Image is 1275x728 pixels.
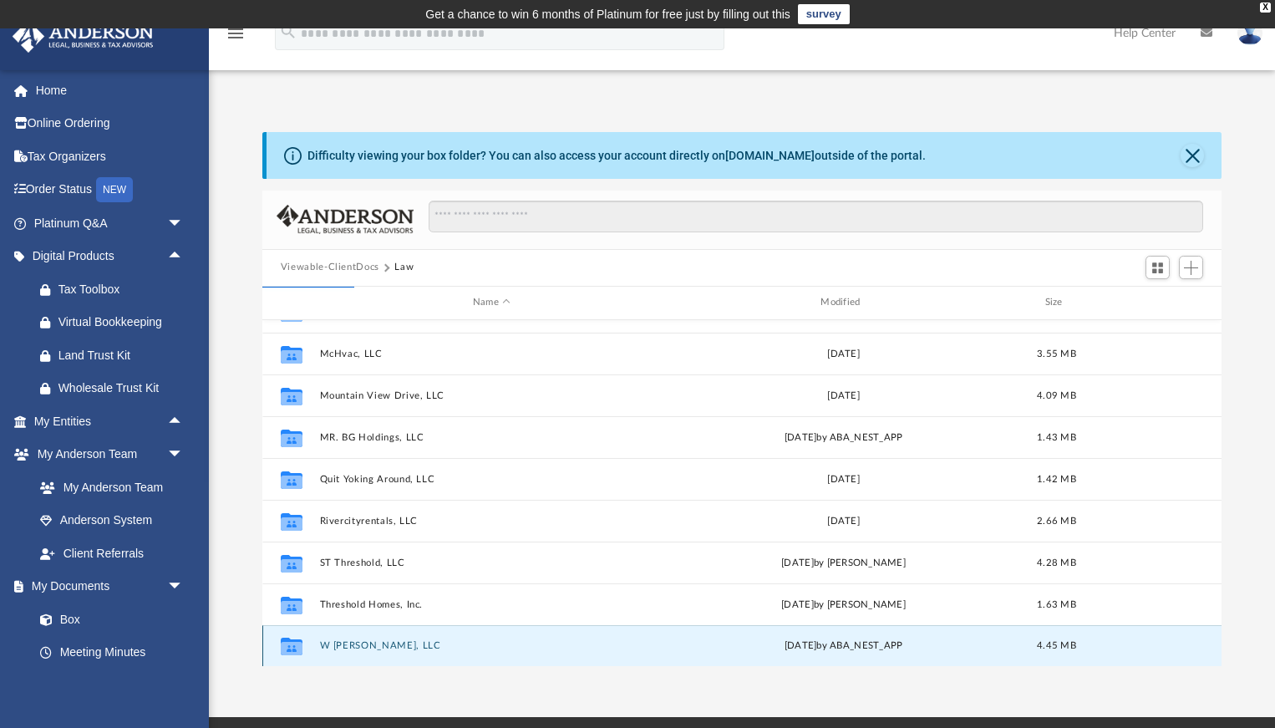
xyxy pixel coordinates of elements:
[1097,295,1214,310] div: id
[319,640,663,651] button: W [PERSON_NAME], LLC
[671,597,1015,612] div: [DATE] by [PERSON_NAME]
[1037,557,1076,567] span: 4.28 MB
[671,388,1015,403] div: [DATE]
[12,107,209,140] a: Online Ordering
[8,20,159,53] img: Anderson Advisors Platinum Portal
[671,295,1016,310] div: Modified
[319,348,663,359] button: McHvac, LLC
[1179,256,1204,279] button: Add
[23,669,192,702] a: Forms Library
[318,295,663,310] div: Name
[262,320,1222,667] div: grid
[167,570,201,604] span: arrow_drop_down
[12,240,209,273] a: Digital Productsarrow_drop_up
[12,438,201,471] a: My Anderson Teamarrow_drop_down
[12,206,209,240] a: Platinum Q&Aarrow_drop_down
[23,339,209,372] a: Land Trust Kit
[319,557,663,568] button: ST Threshold, LLC
[1237,21,1262,45] img: User Pic
[671,471,1015,486] div: [DATE]
[307,147,926,165] div: Difficulty viewing your box folder? You can also access your account directly on outside of the p...
[270,295,312,310] div: id
[12,405,209,438] a: My Entitiesarrow_drop_up
[12,140,209,173] a: Tax Organizers
[58,345,188,366] div: Land Trust Kit
[1037,390,1076,400] span: 4.09 MB
[12,570,201,603] a: My Documentsarrow_drop_down
[429,201,1204,232] input: Search files and folders
[671,555,1015,570] div: [DATE] by [PERSON_NAME]
[319,431,663,442] button: MR. BG Holdings, LLC
[725,149,815,162] a: [DOMAIN_NAME]
[671,346,1015,361] div: [DATE]
[1037,599,1076,608] span: 1.63 MB
[167,405,201,439] span: arrow_drop_up
[319,473,663,484] button: Quit Yoking Around, LLC
[798,4,850,24] a: survey
[167,206,201,241] span: arrow_drop_down
[23,537,201,570] a: Client Referrals
[319,598,663,609] button: Threshold Homes, Inc.
[226,23,246,43] i: menu
[23,603,192,636] a: Box
[23,272,209,306] a: Tax Toolbox
[23,504,201,537] a: Anderson System
[1037,516,1076,525] span: 2.66 MB
[167,240,201,274] span: arrow_drop_up
[1145,256,1171,279] button: Switch to Grid View
[1037,474,1076,483] span: 1.42 MB
[23,372,209,405] a: Wholesale Trust Kit
[58,312,188,333] div: Virtual Bookkeeping
[226,32,246,43] a: menu
[12,173,209,207] a: Order StatusNEW
[671,430,1015,445] div: [DATE] by ABA_NEST_APP
[394,260,414,275] button: Law
[1023,295,1090,310] div: Size
[12,74,209,107] a: Home
[1181,144,1204,167] button: Close
[671,513,1015,528] div: [DATE]
[671,639,1015,654] div: [DATE] by ABA_NEST_APP
[58,279,188,300] div: Tax Toolbox
[167,438,201,472] span: arrow_drop_down
[96,177,133,202] div: NEW
[58,378,188,399] div: Wholesale Trust Kit
[319,515,663,526] button: Rivercityrentals, LLC
[1037,641,1076,650] span: 4.45 MB
[319,389,663,400] button: Mountain View Drive, LLC
[425,4,790,24] div: Get a chance to win 6 months of Platinum for free just by filling out this
[1037,432,1076,441] span: 1.43 MB
[23,471,192,504] a: My Anderson Team
[23,636,201,669] a: Meeting Minutes
[1037,349,1076,358] span: 3.55 MB
[279,23,297,41] i: search
[281,260,379,275] button: Viewable-ClientDocs
[1260,3,1271,13] div: close
[23,306,209,339] a: Virtual Bookkeeping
